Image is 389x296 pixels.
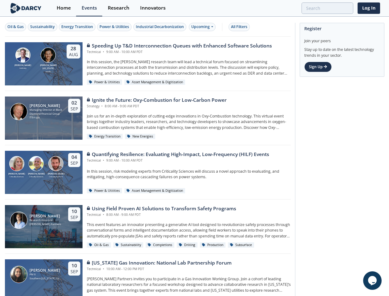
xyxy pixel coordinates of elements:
[39,64,58,70] div: [PERSON_NAME][US_STATE]
[30,268,63,273] div: [PERSON_NAME]
[87,50,272,55] div: Technical 9:00 AM - 10:00 AM PDT
[41,47,56,63] img: Luigi Montana
[102,158,105,162] span: •
[231,24,247,30] div: All Filters
[5,151,291,194] a: Susan Ginsburg [PERSON_NAME] Criticality Sciences Ben Ruddell [PERSON_NAME] Criticality Sciences ...
[87,169,291,180] p: In this session, risk modeling experts from Criticality Sciences will discuss a novel approach to...
[136,24,184,30] div: Industrial Decarbonization
[87,259,232,267] div: [US_STATE] Gas Innovation: National Lab Partnership Forum
[358,2,380,14] a: Log In
[9,3,43,14] img: logo-wide.svg
[30,24,55,30] div: Sustainability
[363,271,383,290] iframe: chat widget
[87,222,291,239] p: This event features an innovator presenting a generative AI tool designed to revolutionize safety...
[30,214,61,218] div: [PERSON_NAME]
[87,59,291,76] p: In this session, the [PERSON_NAME] research team will lead a technical forum focused on streamlin...
[87,267,232,272] div: Technical 10:00 AM - 12:00 PM PDT
[97,23,132,31] button: Power & Utilities
[28,23,57,31] button: Sustainability
[30,273,63,277] div: PM II
[87,80,122,85] div: Power & Utilities
[189,23,216,31] div: Upcoming
[304,44,380,58] div: Stay up to date on the latest technology trends in your sector.
[26,172,46,176] div: [PERSON_NAME]
[39,70,58,73] div: envelio
[30,218,61,222] div: Research Associate
[87,151,269,158] div: Quantifying Resilience: Evaluating High-Impact, Low-Frequency (HILF) Events
[87,276,291,293] p: [PERSON_NAME] Partners invites you to participate in a Gas Innovation Working Group. Join a cohor...
[87,212,236,217] div: Technical 8:00 AM - 9:00 AM PDT
[87,188,122,194] div: Power & Utilities
[71,100,78,106] div: 02
[71,215,78,220] div: Sep
[71,269,78,274] div: Sep
[87,134,123,139] div: Energy Transition
[71,160,78,166] div: Sep
[9,156,24,171] img: Susan Ginsburg
[30,277,63,281] div: Southern [US_STATE] Gas Company
[46,175,66,178] div: Criticality Sciences
[71,154,78,160] div: 04
[124,80,185,85] div: Asset Management & Digitization
[87,158,269,163] div: Technical 9:00 AM - 10:00 AM PDT
[87,205,236,212] div: Using Field Proven AI Solutions to Transform Safety Programs
[5,42,291,85] a: Brian Fitzsimons [PERSON_NAME] GridUnity Luigi Montana [PERSON_NAME][US_STATE] envelio 28 Aug Spe...
[82,6,97,10] div: Events
[228,242,254,248] div: Subsurface
[87,42,272,50] div: Speeding Up T&D Interconnection Queues with Enhanced Software Solutions
[304,34,380,44] div: Join your peers
[304,62,332,72] a: Sign Up
[304,23,380,34] div: Register
[61,24,93,30] div: Energy Transition
[87,97,227,104] div: Ignite the Future: Oxy-Combustion for Low-Carbon Power
[87,242,111,248] div: Oil & Gas
[146,242,175,248] div: Completions
[10,103,27,120] img: Patrick Imeson
[140,6,166,10] div: Innovators
[5,205,291,248] a: Juan Mayol [PERSON_NAME] Research Associate [PERSON_NAME] Partners 10 Sep Using Field Proven AI S...
[71,106,78,112] div: Sep
[177,242,198,248] div: Drilling
[133,23,186,31] button: Industrial Decarbonization
[46,172,66,176] div: [PERSON_NAME]
[13,64,32,67] div: [PERSON_NAME]
[30,222,61,226] div: [PERSON_NAME] Partners
[87,113,291,130] p: Join us for an in-depth exploration of cutting-edge innovations in Oxy-Combustion technology. Thi...
[48,156,63,171] img: Ross Dakin
[5,23,26,31] button: Oil & Gas
[108,6,129,10] div: Research
[124,188,185,194] div: Asset Management & Digitization
[100,104,104,108] span: •
[87,104,227,109] div: Strategy 8:00 AM - 9:00 AM PDT
[71,208,78,215] div: 10
[7,175,27,178] div: Criticality Sciences
[69,46,78,52] div: 28
[29,156,44,171] img: Ben Ruddell
[30,116,63,120] div: ITEA spa
[10,266,27,283] img: Sheryldean Garcia
[13,67,32,69] div: GridUnity
[71,263,78,269] div: 10
[30,108,63,116] div: Managing Director at Black Diamond Financial Group
[125,134,156,139] div: New Energies
[102,212,105,217] span: •
[5,97,291,140] a: Patrick Imeson [PERSON_NAME] Managing Director at Black Diamond Financial Group ITEA spa 02 Sep I...
[69,52,78,57] div: Aug
[15,47,30,63] img: Brian Fitzsimons
[302,2,353,14] input: Advanced Search
[102,267,105,271] span: •
[30,104,63,108] div: [PERSON_NAME]
[99,24,129,30] div: Power & Utilities
[26,175,46,178] div: Criticality Sciences
[7,24,24,30] div: Oil & Gas
[113,242,144,248] div: Sustainability
[102,50,105,54] span: •
[59,23,95,31] button: Energy Transition
[10,212,27,229] img: Juan Mayol
[200,242,226,248] div: Production
[229,23,250,31] button: All Filters
[57,6,71,10] div: Home
[7,172,27,176] div: [PERSON_NAME]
